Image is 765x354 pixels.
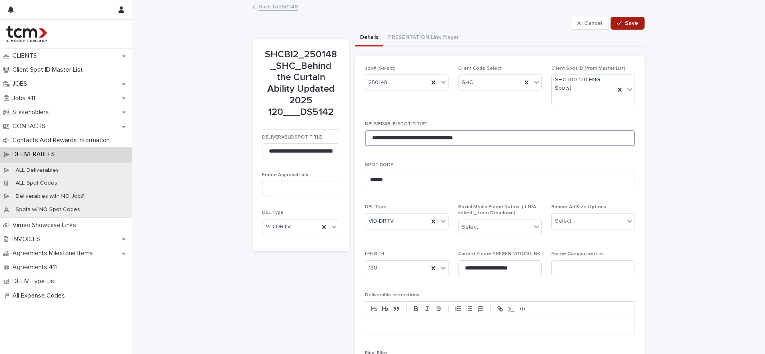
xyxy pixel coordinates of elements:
[262,210,284,215] span: DEL Type
[9,292,71,300] p: All Expense Codes
[9,66,89,74] p: Client Spot ID Master List
[9,123,52,130] p: CONTACTS
[266,223,291,231] span: VID-DRTV
[365,251,384,256] span: LENGTH
[365,122,427,127] span: DELIVERABLE/SPOT TITLE
[9,235,46,243] p: INVOICES
[383,30,464,46] button: PRESENTATION Link Player
[9,137,116,144] p: Contacts Add Rewards Information
[9,151,61,158] p: DELIVERABLES
[9,95,42,102] p: Jobs 411
[462,223,482,231] div: Select...
[365,163,393,167] span: SPOT CODE
[458,251,540,256] span: Current Frame PRESENTATION LINK
[584,20,602,26] span: Cancel
[365,293,419,298] span: Deliverable Instructions
[262,135,322,140] span: DELIVERABLE/SPOT TITLE
[9,167,65,174] p: ALL Deliverables
[9,193,90,200] p: Deliverables with NO Job#
[551,205,607,209] span: Banner Ad Size Options:
[9,109,55,116] p: Stakeholders
[555,76,612,93] span: SHC (00-120 ENG Spots)
[462,78,473,87] span: SHC
[625,20,638,26] span: Save
[551,66,625,71] span: Client Spot ID (from Master List)
[262,173,308,177] span: Frame Approval Link
[365,66,396,71] span: Job# (Select)
[9,249,99,257] p: Agreements Milestone Items
[9,80,34,88] p: JOBS
[458,205,536,215] span: Social Media Frame Ratios: (if N/A select _ from Dropdown)
[9,180,64,187] p: ALL Spot Codes
[365,205,387,209] span: DEL Type
[262,49,339,118] p: SHCBI2_250148_SHC_Behind the Curtain Ability Updated 2025 120___DS5142
[9,263,63,271] p: Agreements 411
[9,278,63,285] p: DELIV Type List
[9,206,86,213] p: Spots w/ NO Spot Codes
[555,217,575,225] div: Select...
[355,30,383,46] button: Details
[6,26,47,42] img: 4hMmSqQkux38exxPVZHQ
[368,217,394,225] span: VID-DRTV
[458,66,502,71] span: Client Code Select
[258,2,298,11] a: Back to250148
[551,251,604,256] span: Frame Comparison link
[571,17,609,30] button: Cancel
[9,221,82,229] p: Vimeo Showcase Links
[9,52,43,60] p: CLIENTS
[368,264,377,272] span: 120
[611,17,645,30] button: Save
[368,78,387,87] span: 250148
